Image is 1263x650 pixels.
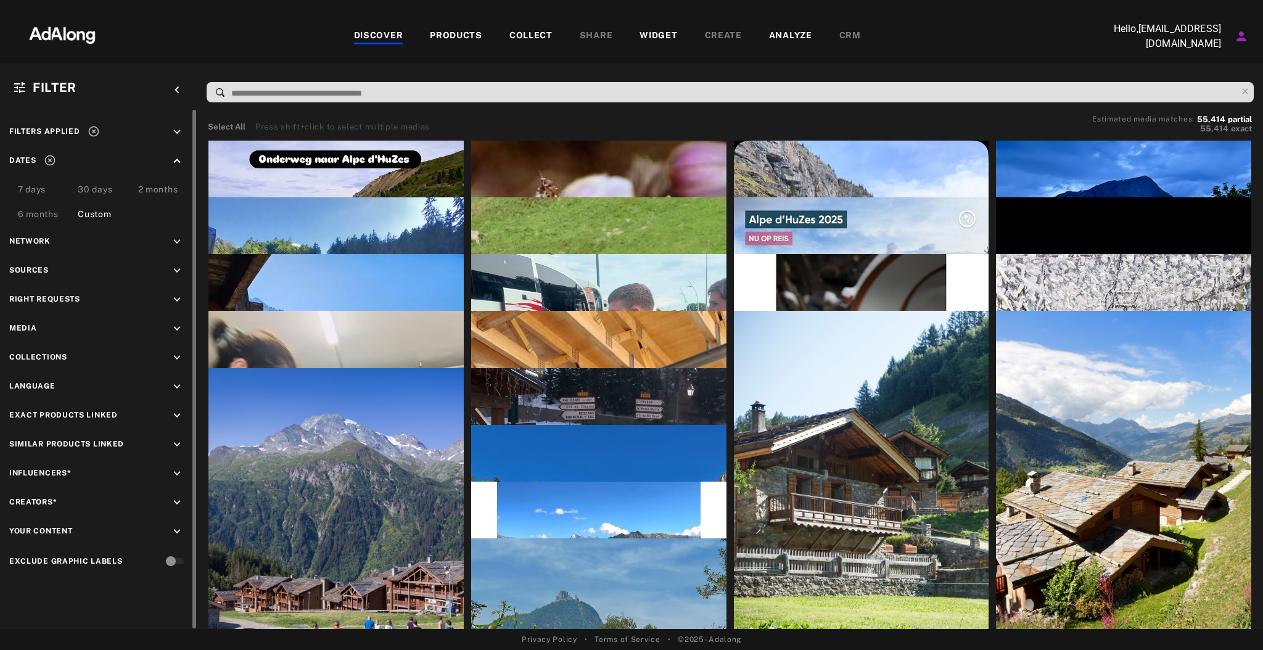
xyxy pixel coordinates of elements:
[9,469,71,477] span: Influencers*
[594,634,660,645] a: Terms of Service
[170,83,184,97] i: keyboard_arrow_left
[8,15,117,52] img: 63233d7d88ed69de3c212112c67096b6.png
[9,556,122,567] div: Exclude Graphic Labels
[1092,115,1195,123] span: Estimated media matches:
[9,353,67,361] span: Collections
[170,409,184,422] i: keyboard_arrow_down
[9,266,49,274] span: Sources
[9,382,56,390] span: Language
[1197,117,1252,123] button: 55,414partial
[170,264,184,278] i: keyboard_arrow_down
[430,29,482,44] div: PRODUCTS
[839,29,861,44] div: CRM
[1092,123,1252,135] button: 55,414exact
[9,324,37,332] span: Media
[170,380,184,393] i: keyboard_arrow_down
[769,29,812,44] div: ANALYZE
[78,183,112,198] div: 30 days
[170,125,184,139] i: keyboard_arrow_down
[170,351,184,364] i: keyboard_arrow_down
[9,411,118,419] span: Exact Products Linked
[640,29,677,44] div: WIDGET
[9,127,80,136] span: Filters applied
[9,440,124,448] span: Similar Products Linked
[1201,591,1263,650] div: Widget de chat
[9,295,80,303] span: Right Requests
[255,121,430,133] div: Press shift+click to select multiple medias
[585,634,588,645] span: •
[208,121,245,133] button: Select All
[33,80,76,95] span: Filter
[170,293,184,306] i: keyboard_arrow_down
[170,322,184,335] i: keyboard_arrow_down
[354,29,403,44] div: DISCOVER
[1197,115,1225,124] span: 55,414
[18,183,46,198] div: 7 days
[678,634,741,645] span: © 2025 - Adalong
[580,29,613,44] div: SHARE
[9,527,72,535] span: Your Content
[1231,26,1252,47] button: Account settings
[138,183,178,198] div: 2 months
[170,467,184,480] i: keyboard_arrow_down
[170,438,184,451] i: keyboard_arrow_down
[18,208,59,223] div: 6 months
[170,496,184,509] i: keyboard_arrow_down
[170,154,184,168] i: keyboard_arrow_up
[668,634,671,645] span: •
[705,29,742,44] div: CREATE
[9,156,36,165] span: Dates
[9,498,57,506] span: Creators*
[78,208,111,223] div: Custom
[1098,22,1221,51] p: Hello, [EMAIL_ADDRESS][DOMAIN_NAME]
[170,235,184,249] i: keyboard_arrow_down
[170,525,184,538] i: keyboard_arrow_down
[1200,124,1228,133] span: 55,414
[522,634,577,645] a: Privacy Policy
[9,237,51,245] span: Network
[1201,591,1263,650] iframe: Chat Widget
[509,29,553,44] div: COLLECT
